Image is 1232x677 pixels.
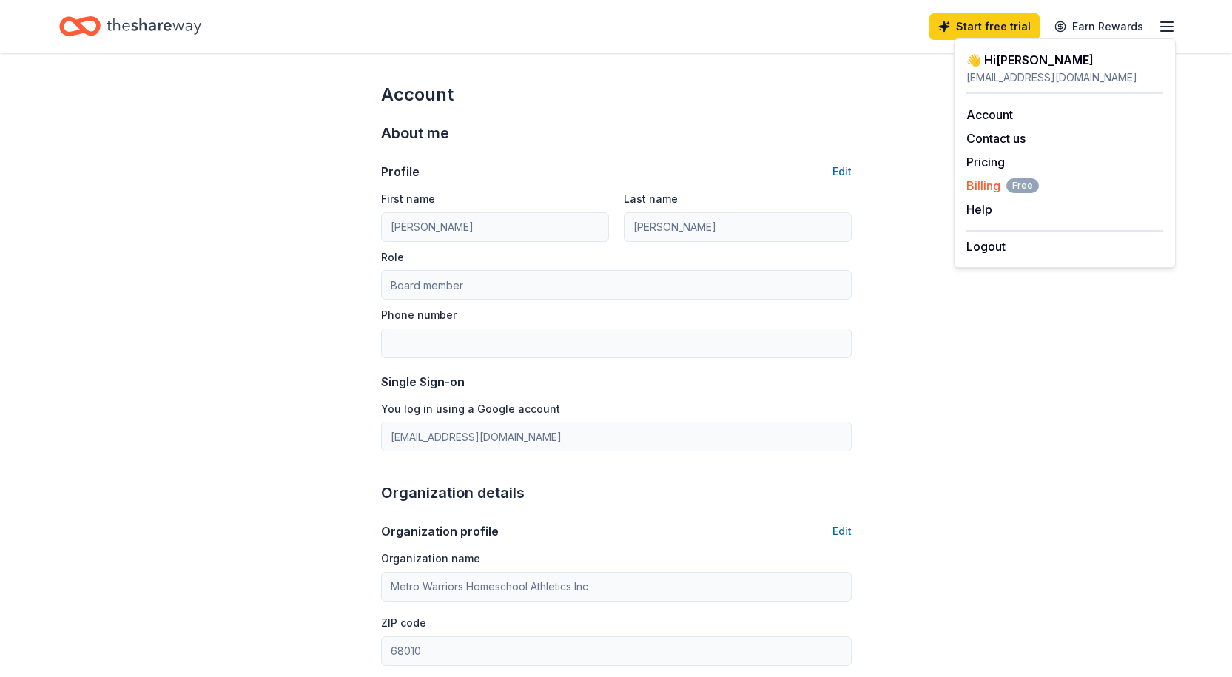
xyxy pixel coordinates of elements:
[381,83,852,107] div: Account
[966,107,1013,122] a: Account
[381,522,499,540] div: Organization profile
[1006,178,1039,193] span: Free
[59,9,201,44] a: Home
[1046,13,1152,40] a: Earn Rewards
[381,192,435,206] label: First name
[381,163,420,181] div: Profile
[929,13,1040,40] a: Start free trial
[966,69,1163,87] div: [EMAIL_ADDRESS][DOMAIN_NAME]
[624,192,678,206] label: Last name
[381,551,480,566] label: Organization name
[966,238,1006,255] button: Logout
[381,402,560,417] label: You log in using a Google account
[966,51,1163,69] div: 👋 Hi [PERSON_NAME]
[381,308,457,323] label: Phone number
[966,177,1039,195] button: BillingFree
[966,129,1026,147] button: Contact us
[832,522,852,540] button: Edit
[381,636,852,666] input: 12345 (U.S. only)
[381,121,852,145] div: About me
[966,201,992,218] button: Help
[832,163,852,181] button: Edit
[381,616,426,630] label: ZIP code
[381,481,852,505] div: Organization details
[966,177,1039,195] span: Billing
[966,155,1005,169] a: Pricing
[381,373,852,391] div: Single Sign-on
[381,250,404,265] label: Role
